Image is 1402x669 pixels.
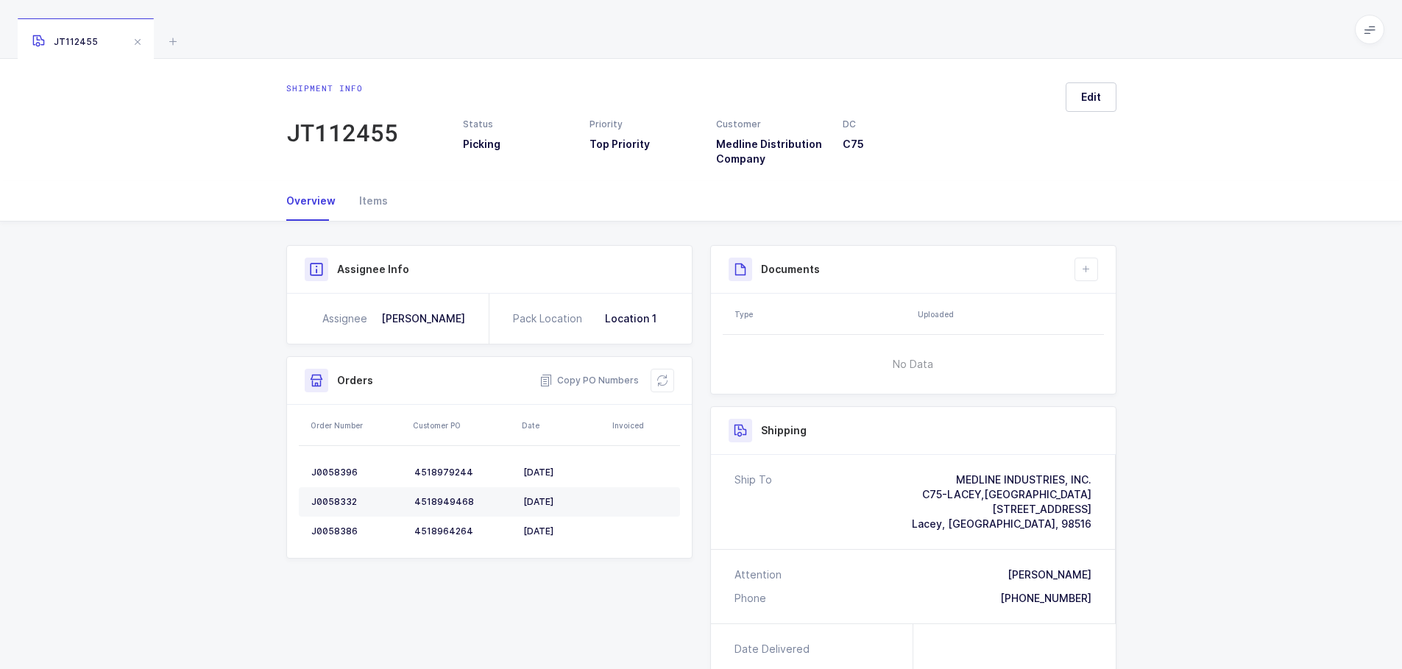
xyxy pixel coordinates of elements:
[539,373,639,388] button: Copy PO Numbers
[311,496,403,508] div: J0058332
[311,525,403,537] div: J0058386
[513,311,582,326] div: Pack Location
[912,517,1091,530] span: Lacey, [GEOGRAPHIC_DATA], 98516
[734,308,909,320] div: Type
[286,181,347,221] div: Overview
[716,137,825,166] h3: Medline Distribution Company
[912,472,1091,487] div: MEDLINE INDUSTRIES, INC.
[761,423,807,438] h3: Shipping
[605,311,656,326] div: Location 1
[761,262,820,277] h3: Documents
[1081,90,1101,105] span: Edit
[311,467,403,478] div: J0058396
[523,496,602,508] div: [DATE]
[734,567,782,582] div: Attention
[322,311,367,326] div: Assignee
[523,467,602,478] div: [DATE]
[414,496,511,508] div: 4518949468
[523,525,602,537] div: [DATE]
[912,487,1091,502] div: C75-LACEY,[GEOGRAPHIC_DATA]
[1000,591,1091,606] div: [PHONE_NUMBER]
[337,373,373,388] h3: Orders
[843,118,952,131] div: DC
[1066,82,1116,112] button: Edit
[347,181,388,221] div: Items
[337,262,409,277] h3: Assignee Info
[311,420,404,431] div: Order Number
[414,467,511,478] div: 4518979244
[413,420,513,431] div: Customer PO
[734,642,815,656] div: Date Delivered
[32,36,98,47] span: JT112455
[612,420,676,431] div: Invoiced
[414,525,511,537] div: 4518964264
[463,118,572,131] div: Status
[590,118,698,131] div: Priority
[286,82,398,94] div: Shipment info
[734,472,772,531] div: Ship To
[918,308,1100,320] div: Uploaded
[734,591,766,606] div: Phone
[716,118,825,131] div: Customer
[818,342,1008,386] span: No Data
[843,137,952,152] h3: C75
[1008,567,1091,582] div: [PERSON_NAME]
[522,420,603,431] div: Date
[912,502,1091,517] div: [STREET_ADDRESS]
[381,311,465,326] div: [PERSON_NAME]
[590,137,698,152] h3: Top Priority
[463,137,572,152] h3: Picking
